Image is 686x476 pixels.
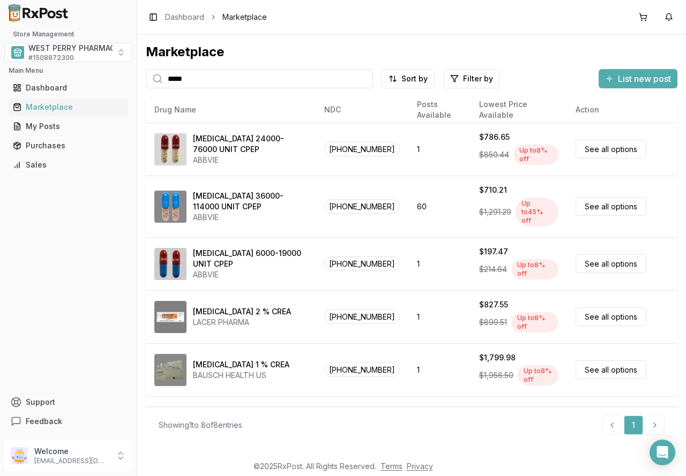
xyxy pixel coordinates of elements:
span: $214.64 [479,264,507,275]
img: Noritate 1 % CREA [154,354,187,386]
td: 1 [408,123,470,176]
div: ABBVIE [193,212,307,223]
div: Dashboard [13,82,124,93]
span: Filter by [463,73,493,84]
div: Marketplace [13,102,124,112]
a: See all options [576,360,646,379]
a: See all options [576,140,646,158]
button: Select a view [4,43,132,62]
p: Welcome [34,446,109,457]
span: $850.44 [479,149,509,160]
div: Up to 8 % off [511,312,558,333]
a: See all options [576,197,646,216]
div: $786.65 [479,132,510,142]
h2: Store Management [4,30,132,39]
div: $710.21 [479,185,507,195]
button: Marketplace [4,99,132,116]
span: [PHONE_NUMBER] [324,199,400,214]
button: Dashboard [4,79,132,96]
div: $930.00 [479,405,510,416]
img: RxPost Logo [4,4,73,21]
span: Feedback [26,416,62,427]
div: My Posts [13,121,124,132]
div: [MEDICAL_DATA] 24000-76000 UNIT CPEP [193,133,307,155]
img: Ertaczo 2 % CREA [154,301,187,333]
div: Marketplace [146,43,677,61]
div: Up to 8 % off [511,259,558,279]
a: Purchases [9,136,128,155]
div: ABBVIE [193,155,307,165]
div: Up to 8 % off [518,365,558,386]
div: $827.55 [479,299,508,310]
span: [PHONE_NUMBER] [324,142,400,156]
a: Dashboard [9,78,128,97]
button: Sales [4,156,132,173]
span: $899.51 [479,317,507,328]
button: My Posts [4,118,132,135]
img: Creon 6000-19000 UNIT CPEP [154,248,187,280]
div: Sales [13,160,124,170]
button: Feedback [4,412,132,431]
a: Sales [9,155,128,175]
img: User avatar [11,447,28,464]
div: Up to 8 % off [513,145,558,165]
button: List new post [599,69,677,88]
span: [PHONE_NUMBER] [324,362,400,377]
img: Creon 24000-76000 UNIT CPEP [154,133,187,165]
td: 10 [408,396,470,458]
a: Terms [381,462,402,471]
th: NDC [316,97,408,123]
td: 1 [408,343,470,396]
div: Up to 45 % off [516,198,558,226]
div: $197.47 [479,246,508,257]
h2: Main Menu [9,66,128,75]
span: $1,956.50 [479,370,513,381]
th: Lowest Price Available [471,97,567,123]
img: Creon 36000-114000 UNIT CPEP [154,191,187,223]
span: [PHONE_NUMBER] [324,309,400,324]
div: Showing 1 to 8 of 8 entries [159,420,242,430]
a: 1 [624,415,643,435]
button: Support [4,392,132,412]
div: LACER PHARMA [193,317,291,328]
p: [EMAIL_ADDRESS][DOMAIN_NAME] [34,457,109,465]
a: Marketplace [9,97,128,117]
td: 1 [408,290,470,343]
th: Action [567,97,677,123]
td: 1 [408,237,470,290]
span: # 1508872300 [28,54,74,62]
div: Purchases [13,140,124,151]
a: See all options [576,254,646,273]
nav: breadcrumb [165,12,267,22]
th: Drug Name [146,97,316,123]
a: My Posts [9,117,128,136]
div: [MEDICAL_DATA] 6000-19000 UNIT CPEP [193,248,307,269]
span: WEST PERRY PHARMACY INC [28,43,136,54]
button: Filter by [443,69,500,88]
th: Posts Available [408,97,470,123]
span: Sort by [401,73,428,84]
div: [MEDICAL_DATA] 1 % CREA [193,359,289,370]
a: See all options [576,307,646,326]
span: List new post [618,72,671,85]
div: [MEDICAL_DATA] 36000-114000 UNIT CPEP [193,191,307,212]
nav: pagination [602,415,665,435]
a: List new post [599,74,677,85]
div: $1,799.98 [479,352,516,363]
div: Open Intercom Messenger [650,440,675,465]
button: Sort by [382,69,435,88]
div: ABBVIE [193,269,307,280]
a: Privacy [407,462,433,471]
a: Dashboard [165,12,204,22]
span: [PHONE_NUMBER] [324,256,400,271]
span: Marketplace [222,12,267,22]
button: Purchases [4,137,132,154]
span: $1,291.29 [479,207,511,217]
td: 60 [408,176,470,237]
div: BAUSCH HEALTH US [193,370,289,381]
div: [MEDICAL_DATA] 2 % CREA [193,306,291,317]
